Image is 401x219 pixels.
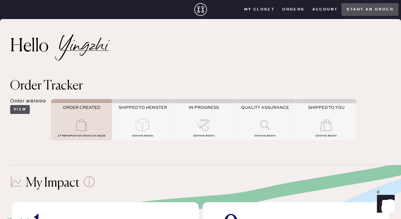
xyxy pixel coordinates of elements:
button: My Closet [240,5,279,14]
span: COMING SOON! [132,134,153,137]
span: COMING SOON! [254,134,276,137]
button: View [10,105,30,114]
span: ORDER CREATED [63,105,100,110]
span: Order Tracker [10,80,83,92]
span: QUALITY ASSURANCE [241,105,289,110]
h1: My Impact [26,176,80,191]
iframe: Front Chat [371,190,398,218]
span: SHIPPED TO YOU [308,105,345,110]
span: AT Reformation Soho on 08/26 [58,134,105,137]
h2: Hello [10,39,60,54]
button: Account [308,5,342,14]
span: SHIPPED TO HEMSTER [119,105,167,110]
h2: Yingzhi [60,43,109,51]
span: COMING SOON! [315,134,337,137]
span: COMING SOON! [193,134,215,137]
button: Start an order [341,3,398,16]
button: Orders [278,5,308,14]
span: IN PROGRESS [189,105,219,110]
div: Order #81999 [10,97,46,105]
